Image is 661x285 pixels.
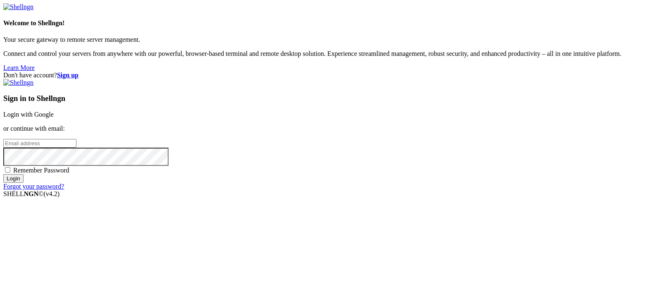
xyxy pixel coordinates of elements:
[57,72,78,79] a: Sign up
[3,125,658,132] p: or continue with email:
[3,94,658,103] h3: Sign in to Shellngn
[3,174,24,183] input: Login
[3,64,35,71] a: Learn More
[5,167,10,172] input: Remember Password
[3,139,76,148] input: Email address
[3,72,658,79] div: Don't have account?
[3,111,54,118] a: Login with Google
[3,183,64,190] a: Forgot your password?
[3,19,658,27] h4: Welcome to Shellngn!
[3,79,33,86] img: Shellngn
[3,50,658,57] p: Connect and control your servers from anywhere with our powerful, browser-based terminal and remo...
[24,190,39,197] b: NGN
[13,167,69,174] span: Remember Password
[3,36,658,43] p: Your secure gateway to remote server management.
[44,190,60,197] span: 4.2.0
[3,190,59,197] span: SHELL ©
[3,3,33,11] img: Shellngn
